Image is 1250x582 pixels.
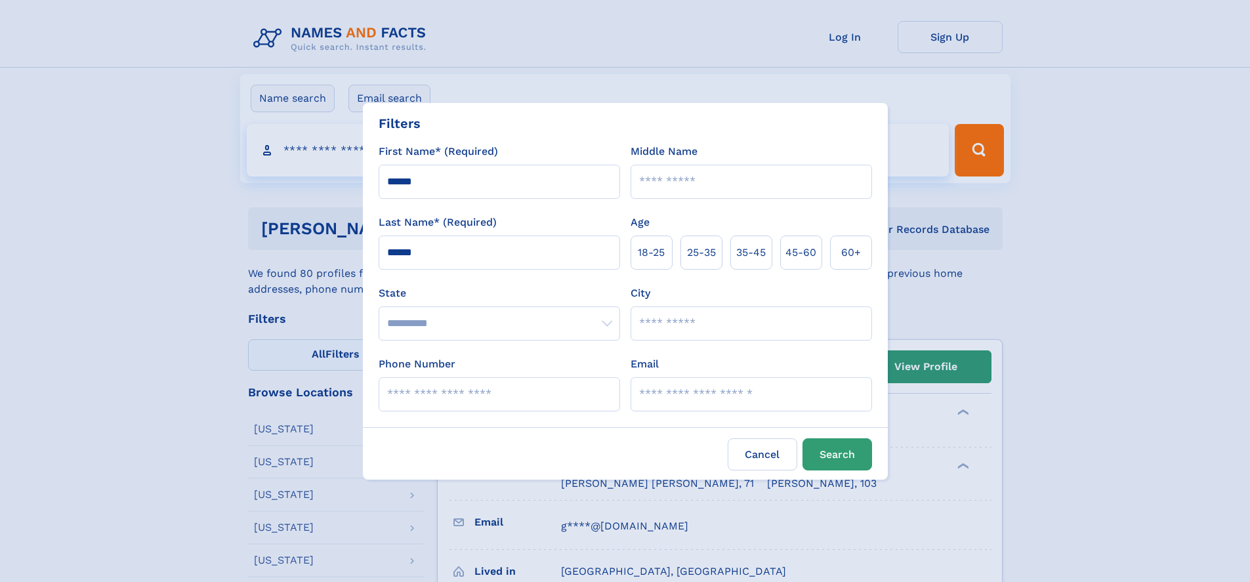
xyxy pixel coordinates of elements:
[638,245,665,260] span: 18‑25
[379,285,620,301] label: State
[728,438,797,470] label: Cancel
[631,144,698,159] label: Middle Name
[687,245,716,260] span: 25‑35
[631,215,650,230] label: Age
[631,285,650,301] label: City
[802,438,872,470] button: Search
[736,245,766,260] span: 35‑45
[631,356,659,372] label: Email
[379,144,498,159] label: First Name* (Required)
[379,356,455,372] label: Phone Number
[379,114,421,133] div: Filters
[841,245,861,260] span: 60+
[379,215,497,230] label: Last Name* (Required)
[785,245,816,260] span: 45‑60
